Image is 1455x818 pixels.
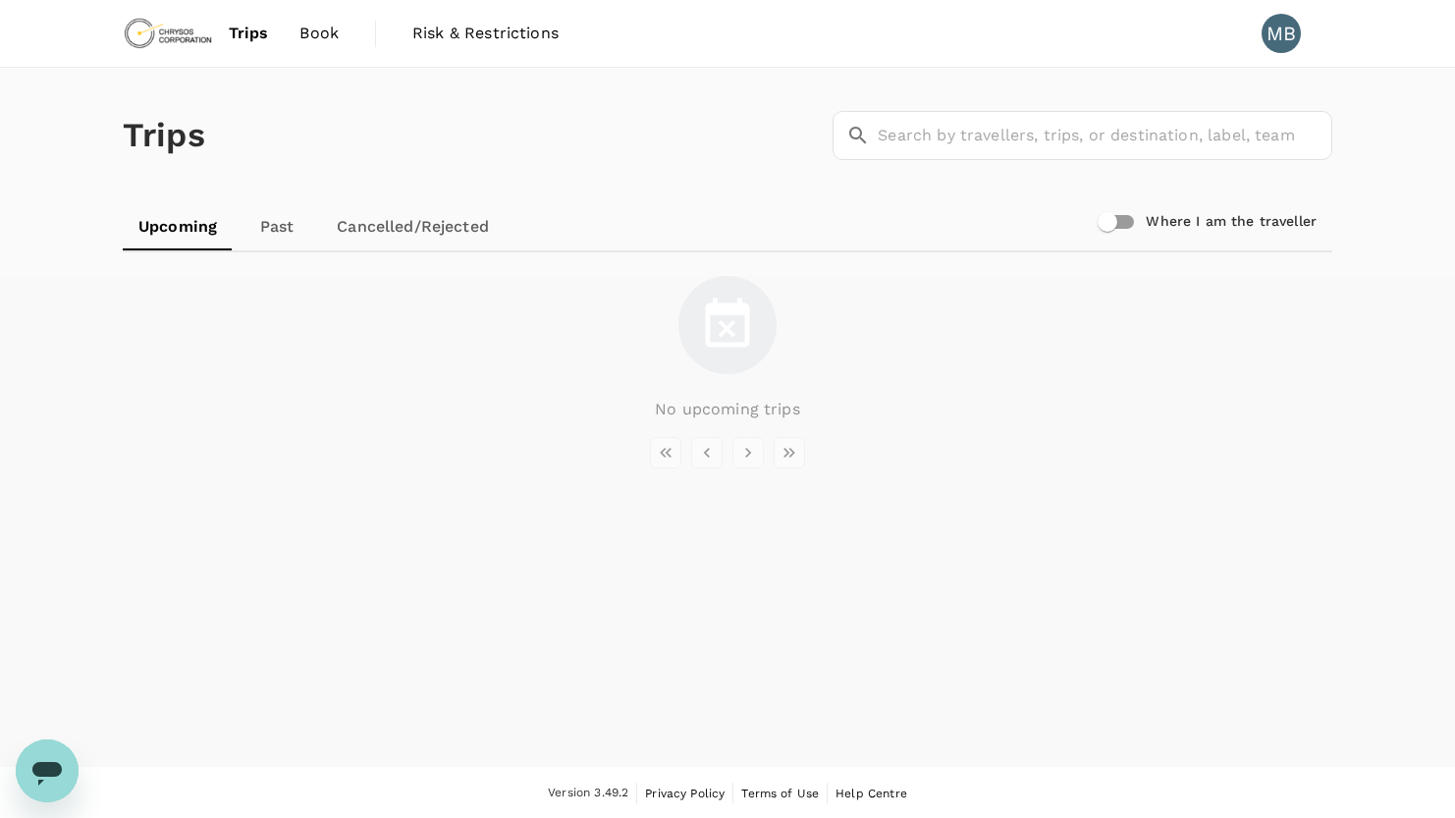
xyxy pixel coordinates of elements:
[123,68,205,203] h1: Trips
[1146,211,1317,233] h6: Where I am the traveller
[233,203,321,250] a: Past
[321,203,505,250] a: Cancelled/Rejected
[835,787,907,800] span: Help Centre
[1262,14,1301,53] div: MB
[412,22,559,45] span: Risk & Restrictions
[835,783,907,804] a: Help Centre
[16,739,79,802] iframe: Button to launch messaging window
[123,203,233,250] a: Upcoming
[878,111,1332,160] input: Search by travellers, trips, or destination, label, team
[123,12,213,55] img: Chrysos Corporation
[645,787,725,800] span: Privacy Policy
[645,437,810,468] nav: pagination navigation
[299,22,339,45] span: Book
[645,783,725,804] a: Privacy Policy
[229,22,269,45] span: Trips
[741,787,819,800] span: Terms of Use
[655,398,800,421] p: No upcoming trips
[548,784,628,803] span: Version 3.49.2
[741,783,819,804] a: Terms of Use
